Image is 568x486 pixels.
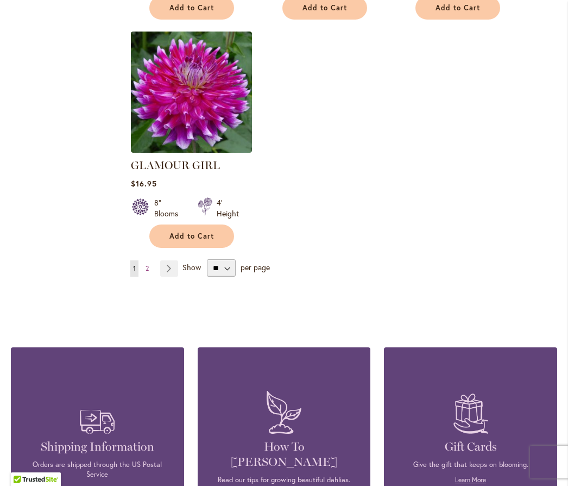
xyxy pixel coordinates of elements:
[131,178,157,189] span: $16.95
[182,262,201,272] span: Show
[214,439,355,470] h4: How To [PERSON_NAME]
[169,3,214,13] span: Add to Cart
[400,439,541,454] h4: Gift Cards
[8,447,39,478] iframe: Launch Accessibility Center
[131,159,220,172] a: GLAMOUR GIRL
[455,476,486,484] a: Learn More
[400,460,541,470] p: Give the gift that keeps on blooming.
[131,145,252,155] a: GLAMOUR GIRL
[149,225,234,248] button: Add to Cart
[169,232,214,241] span: Add to Cart
[217,197,239,219] div: 4' Height
[27,460,168,479] p: Orders are shipped through the US Postal Service
[302,3,347,13] span: Add to Cart
[133,264,136,272] span: 1
[143,260,152,277] a: 2
[436,3,480,13] span: Add to Cart
[154,197,185,219] div: 8" Blooms
[27,439,168,454] h4: Shipping Information
[241,262,270,272] span: per page
[214,475,355,485] p: Read our tips for growing beautiful dahlias.
[131,32,252,153] img: GLAMOUR GIRL
[146,264,149,272] span: 2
